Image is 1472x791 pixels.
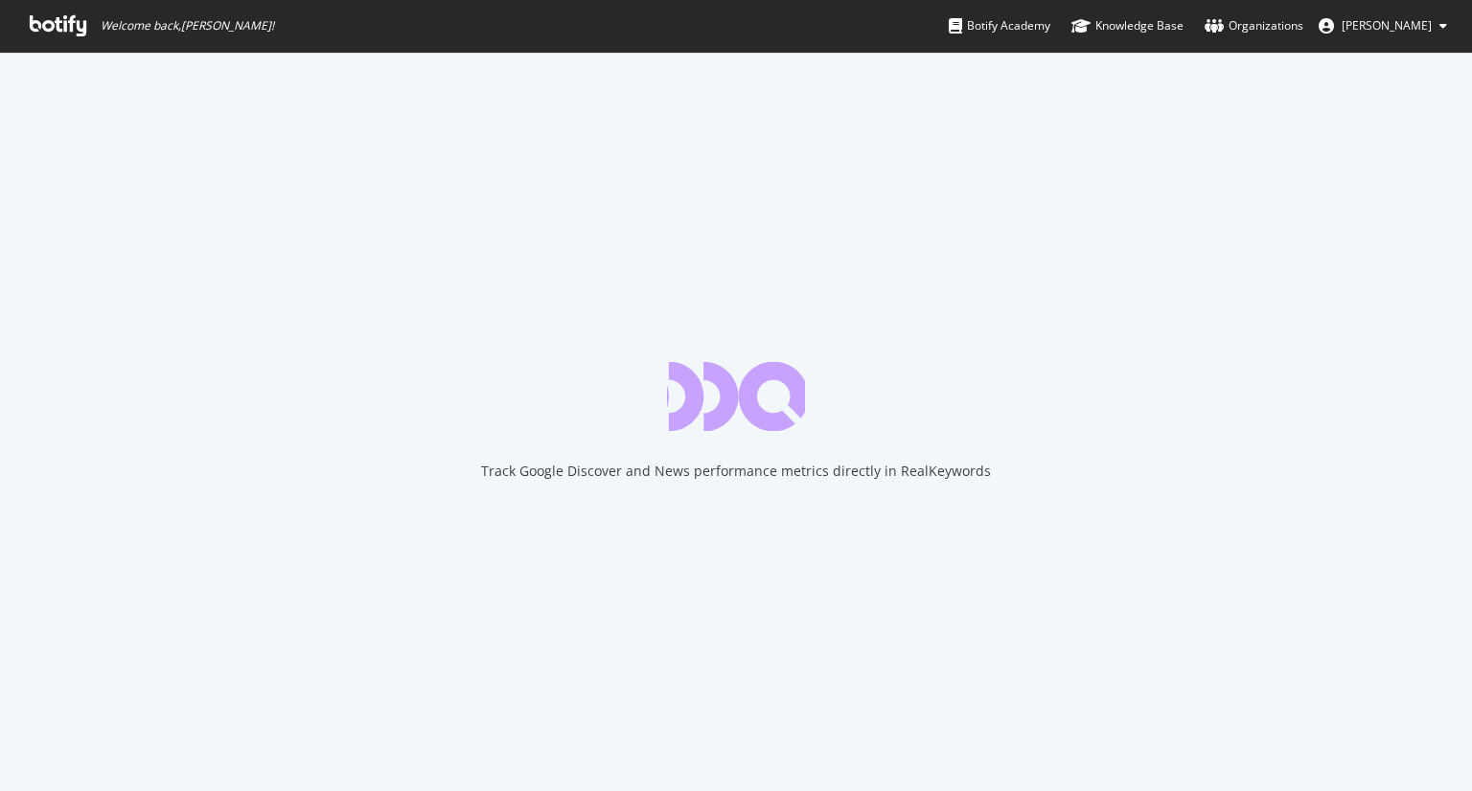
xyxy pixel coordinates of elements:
[1303,11,1462,41] button: [PERSON_NAME]
[481,462,991,481] div: Track Google Discover and News performance metrics directly in RealKeywords
[1071,16,1184,35] div: Knowledge Base
[949,16,1050,35] div: Botify Academy
[1342,17,1432,34] span: Chandana Yandamuri
[1205,16,1303,35] div: Organizations
[667,362,805,431] div: animation
[101,18,274,34] span: Welcome back, [PERSON_NAME] !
